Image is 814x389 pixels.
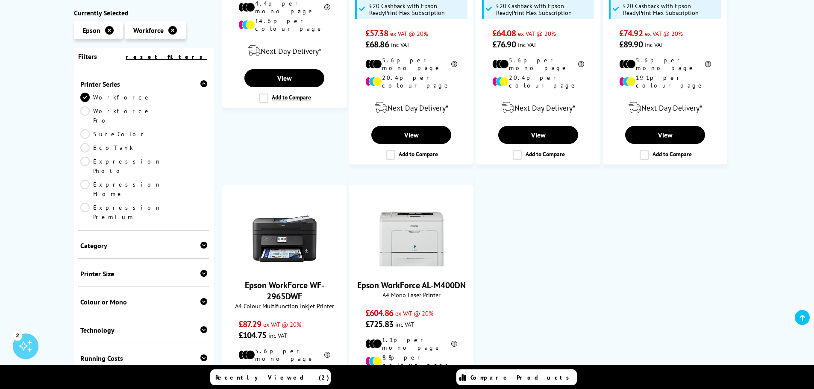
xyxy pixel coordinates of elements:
[456,369,577,385] a: Compare Products
[238,319,261,330] span: £87.29
[80,157,162,175] a: Expression Photo
[80,129,147,139] a: SureColor
[80,241,208,250] div: Category
[268,331,287,339] span: inc VAT
[245,280,324,302] a: Epson WorkForce WF-2965DWF
[210,369,331,385] a: Recently Viewed (2)
[80,80,208,88] div: Printer Series
[390,29,428,38] span: ex VAT @ 20%
[379,264,444,273] a: Epson WorkForce AL-M400DN
[371,126,451,144] a: View
[365,39,389,50] span: £68.86
[645,29,683,38] span: ex VAT @ 20%
[365,56,457,72] li: 5.6p per mono page
[395,320,414,328] span: inc VAT
[518,29,556,38] span: ex VAT @ 20%
[395,309,433,317] span: ex VAT @ 20%
[365,336,457,351] li: 1.1p per mono page
[369,3,466,16] span: £20 Cashback with Epson ReadyPrint Flex Subscription
[518,41,537,49] span: inc VAT
[608,96,723,120] div: modal_delivery
[238,347,330,363] li: 5.6p per mono page
[365,354,457,369] li: 8.8p per colour page
[619,39,643,50] span: £89.90
[625,126,705,144] a: View
[619,28,643,39] span: £74.92
[263,320,301,328] span: ex VAT @ 20%
[78,52,97,61] span: Filters
[80,203,162,222] a: Expression Premium
[244,69,324,87] a: View
[365,74,457,89] li: 20.4p per colour page
[80,93,151,102] a: Workforce
[259,94,311,103] label: Add to Compare
[253,264,317,273] a: Epson WorkForce WF-2965DWF
[619,74,711,89] li: 19.1p per colour page
[386,150,438,160] label: Add to Compare
[80,326,208,334] div: Technology
[492,39,516,50] span: £76.90
[80,143,144,152] a: EcoTank
[498,126,578,144] a: View
[74,9,214,17] div: Currently Selected
[365,307,393,319] span: £604.86
[227,302,342,310] span: A4 Colour Multifunction Inkjet Printer
[227,39,342,63] div: modal_delivery
[80,354,208,363] div: Running Costs
[13,331,22,340] div: 2
[238,330,266,341] span: £104.75
[357,280,466,291] a: Epson WorkForce AL-M400DN
[126,53,207,61] a: reset filters
[492,28,516,39] span: £64.08
[623,3,720,16] span: £20 Cashback with Epson ReadyPrint Flex Subscription
[133,26,164,35] span: Workforce
[492,56,584,72] li: 5.6p per mono page
[80,298,208,306] div: Colour or Mono
[513,150,565,160] label: Add to Compare
[253,207,317,271] img: Epson WorkForce WF-2965DWF
[379,207,444,271] img: Epson WorkForce AL-M400DN
[354,96,469,120] div: modal_delivery
[215,374,329,381] span: Recently Viewed (2)
[645,41,664,49] span: inc VAT
[354,291,469,299] span: A4 Mono Laser Printer
[640,150,692,160] label: Add to Compare
[80,180,162,199] a: Expression Home
[391,41,410,49] span: inc VAT
[496,3,593,16] span: £20 Cashback with Epson ReadyPrint Flex Subscription
[481,96,596,120] div: modal_delivery
[80,106,151,125] a: Workforce Pro
[492,74,584,89] li: 20.4p per colour page
[619,56,711,72] li: 5.6p per mono page
[82,26,100,35] span: Epson
[238,17,330,32] li: 14.6p per colour page
[365,319,393,330] span: £725.83
[365,28,388,39] span: £57.38
[470,374,574,381] span: Compare Products
[80,269,208,278] div: Printer Size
